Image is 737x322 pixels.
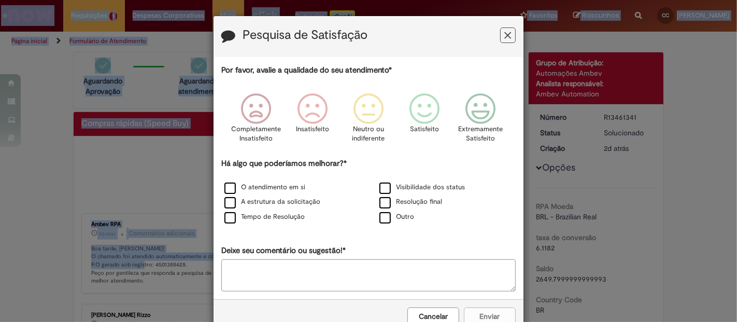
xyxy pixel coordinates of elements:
div: Completamente Insatisfeito [230,86,282,157]
div: Satisfeito [398,86,451,157]
p: Insatisfeito [296,124,329,134]
div: Neutro ou indiferente [342,86,395,157]
div: Insatisfeito [286,86,339,157]
label: A estrutura da solicitação [224,197,320,207]
label: Deixe seu comentário ou sugestão!* [221,245,346,256]
label: O atendimento em si [224,183,305,192]
div: Extremamente Satisfeito [454,86,507,157]
div: Há algo que poderíamos melhorar?* [221,158,516,225]
label: Outro [379,212,414,222]
p: Neutro ou indiferente [350,124,387,144]
label: Tempo de Resolução [224,212,305,222]
label: Resolução final [379,197,442,207]
label: Pesquisa de Satisfação [243,29,367,42]
label: Por favor, avalie a qualidade do seu atendimento* [221,65,392,76]
p: Extremamente Satisfeito [458,124,503,144]
p: Completamente Insatisfeito [232,124,281,144]
label: Visibilidade dos status [379,183,465,192]
p: Satisfeito [410,124,439,134]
